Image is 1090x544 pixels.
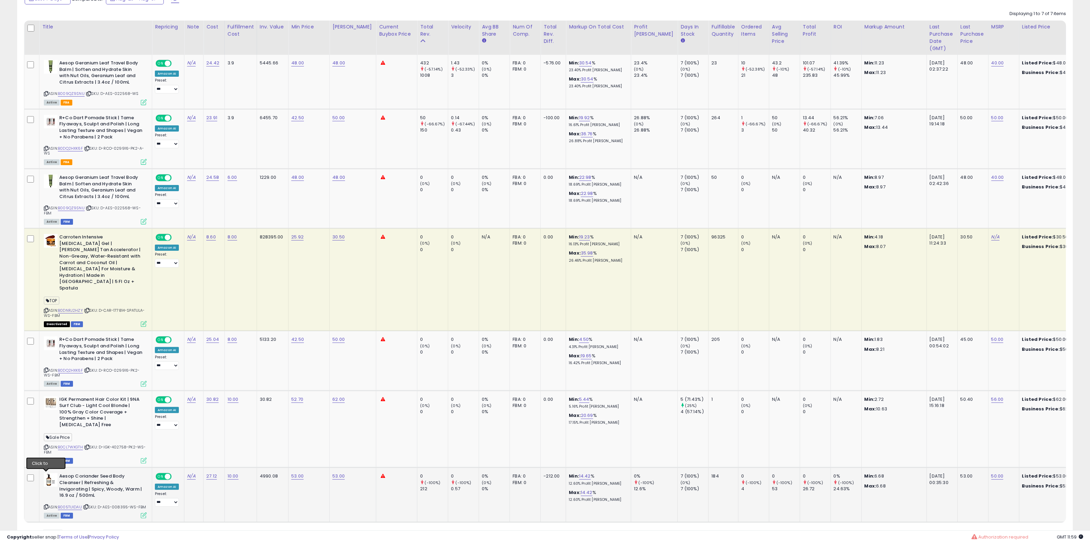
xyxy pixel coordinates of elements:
[991,336,1004,343] a: 50.00
[581,412,593,419] a: 20.69
[228,336,237,343] a: 8.00
[420,187,448,193] div: 0
[228,396,238,403] a: 10.00
[513,60,535,66] div: FBA: 0
[332,396,345,403] a: 62.00
[569,190,626,203] div: %
[1022,174,1079,181] div: $48.00
[455,66,475,72] small: (-52.33%)
[58,91,85,97] a: B009QZ9SNU
[1022,69,1060,76] b: Business Price:
[834,60,861,66] div: 41.39%
[228,115,252,121] div: 3.9
[58,146,83,151] a: B0DQ2HXK6F
[171,61,182,66] span: OFF
[425,66,442,72] small: (-57.14%)
[772,115,800,121] div: 50
[865,60,875,66] strong: Min:
[711,115,733,121] div: 264
[206,336,219,343] a: 25.04
[155,185,179,191] div: Amazon AI
[807,66,825,72] small: (-57.14%)
[569,84,626,89] p: 23.40% Profit [PERSON_NAME]
[44,473,58,487] img: 41nTlHCBf3L._SL40_.jpg
[803,187,831,193] div: 0
[58,504,82,510] a: B005TUIDAU
[482,234,504,240] div: N/A
[155,71,179,77] div: Amazon AI
[803,181,812,186] small: (0%)
[44,336,58,350] img: 41GI7F+hHhL._SL40_.jpg
[89,534,119,540] a: Privacy Policy
[834,72,861,78] div: 45.99%
[206,23,222,30] div: Cost
[569,114,579,121] b: Min:
[482,181,491,186] small: (0%)
[513,181,535,187] div: FBM: 0
[451,240,461,246] small: (0%)
[960,115,983,121] div: 50.00
[579,60,592,66] a: 30.54
[634,60,677,66] div: 23.4%
[451,174,479,181] div: 0
[482,174,510,181] div: 0%
[834,174,856,181] div: N/A
[228,23,254,38] div: Fulfillment Cost
[206,396,219,403] a: 30.82
[44,60,58,74] img: 413TX4+ADtL._SL40_.jpg
[291,336,304,343] a: 42.50
[772,234,795,240] div: N/A
[187,174,195,181] a: N/A
[291,234,304,240] a: 25.92
[803,240,812,246] small: (0%)
[58,444,83,450] a: B0CL7WXGTH
[86,91,139,96] span: | SKU: D-AES-022568-WS
[1022,60,1053,66] b: Listed Price:
[865,124,921,131] p: 13.44
[579,234,590,240] a: 19.23
[988,21,1019,55] th: CSV column name: cust_attr_1_MSRP
[803,72,831,78] div: 235.83
[206,174,219,181] a: 24.58
[581,353,592,359] a: 19.65
[741,127,769,133] div: 3
[803,23,828,38] div: Total Profit
[865,184,921,190] p: 8.97
[865,23,924,30] div: Markup Amount
[451,23,476,30] div: Velocity
[803,234,831,240] div: 0
[171,115,182,121] span: OFF
[711,174,733,181] div: 50
[930,174,952,187] div: [DATE] 02:42:36
[741,234,769,240] div: 0
[803,127,831,133] div: 40.32
[156,175,165,181] span: ON
[482,115,510,121] div: 0%
[834,121,843,127] small: (0%)
[579,396,589,403] a: 5.44
[332,60,345,66] a: 48.00
[332,174,345,181] a: 48.00
[513,23,538,38] div: Num of Comp.
[581,131,593,137] a: 36.76
[865,70,921,76] p: 11.23
[187,396,195,403] a: N/A
[420,115,448,121] div: 50
[681,240,690,246] small: (0%)
[451,181,461,186] small: (0%)
[155,193,179,208] div: Preset:
[482,187,510,193] div: 0%
[171,235,182,240] span: OFF
[513,240,535,246] div: FBM: 0
[482,60,510,66] div: 0%
[61,159,72,165] span: FBA
[42,23,149,30] div: Title
[228,60,252,66] div: 3.9
[566,21,631,55] th: The percentage added to the cost of goods (COGS) that forms the calculator for Min & Max prices.
[711,60,733,66] div: 23
[865,174,921,181] p: 8.97
[772,23,797,45] div: Avg Selling Price
[206,234,216,240] a: 8.60
[1022,174,1053,181] b: Listed Price:
[741,115,769,121] div: 1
